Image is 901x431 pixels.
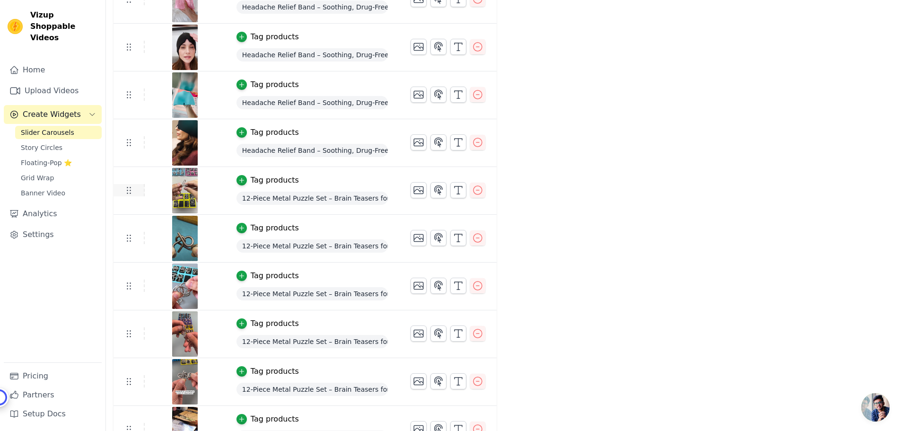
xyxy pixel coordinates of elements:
[411,278,427,294] button: Change Thumbnail
[21,128,74,137] span: Slider Carousels
[251,222,299,234] div: Tag products
[4,386,102,405] a: Partners
[23,109,81,120] span: Create Widgets
[861,393,890,422] a: Open chat
[4,105,102,124] button: Create Widgets
[236,318,299,329] button: Tag products
[251,79,299,90] div: Tag products
[172,120,198,166] img: vizup-images-0499.png
[236,366,299,377] button: Tag products
[236,79,299,90] button: Tag products
[4,367,102,386] a: Pricing
[411,325,427,342] button: Change Thumbnail
[21,173,54,183] span: Grid Wrap
[411,39,427,55] button: Change Thumbnail
[4,405,102,423] a: Setup Docs
[251,318,299,329] div: Tag products
[15,171,102,185] a: Grid Wrap
[236,96,388,109] span: Headache Relief Band – Soothing, Drug-Free Pain Relief for Headaches & Stress
[21,158,72,167] span: Floating-Pop ⭐
[172,359,198,405] img: vizup-images-efc5.png
[236,270,299,281] button: Tag products
[21,188,65,198] span: Banner Video
[4,225,102,244] a: Settings
[251,175,299,186] div: Tag products
[30,9,98,44] span: Vizup Shoppable Videos
[172,168,198,213] img: vizup-images-6c1b.png
[236,287,388,300] span: 12-Piece Metal Puzzle Set – Brain Teasers for Endless Fun & Mental Challenge
[15,186,102,200] a: Banner Video
[236,413,299,425] button: Tag products
[172,72,198,118] img: vizup-images-55a1.png
[15,141,102,154] a: Story Circles
[411,230,427,246] button: Change Thumbnail
[8,19,23,34] img: Vizup
[15,126,102,139] a: Slider Carousels
[15,156,102,169] a: Floating-Pop ⭐
[236,0,388,14] span: Headache Relief Band – Soothing, Drug-Free Pain Relief for Headaches & Stress
[236,31,299,43] button: Tag products
[236,48,388,62] span: Headache Relief Band – Soothing, Drug-Free Pain Relief for Headaches & Stress
[411,87,427,103] button: Change Thumbnail
[236,127,299,138] button: Tag products
[236,175,299,186] button: Tag products
[236,222,299,234] button: Tag products
[411,134,427,150] button: Change Thumbnail
[21,143,62,152] span: Story Circles
[251,270,299,281] div: Tag products
[251,366,299,377] div: Tag products
[4,204,102,223] a: Analytics
[236,144,388,157] span: Headache Relief Band – Soothing, Drug-Free Pain Relief for Headaches & Stress
[236,335,388,348] span: 12-Piece Metal Puzzle Set – Brain Teasers for Endless Fun & Mental Challenge
[411,182,427,198] button: Change Thumbnail
[4,61,102,79] a: Home
[236,383,388,396] span: 12-Piece Metal Puzzle Set – Brain Teasers for Endless Fun & Mental Challenge
[411,373,427,389] button: Change Thumbnail
[251,31,299,43] div: Tag products
[236,192,388,205] span: 12-Piece Metal Puzzle Set – Brain Teasers for Endless Fun & Mental Challenge
[4,81,102,100] a: Upload Videos
[172,25,198,70] img: vizup-images-7775.png
[251,413,299,425] div: Tag products
[251,127,299,138] div: Tag products
[172,216,198,261] img: vizup-images-0475.png
[172,264,198,309] img: vizup-images-cf9c.png
[236,239,388,253] span: 12-Piece Metal Puzzle Set – Brain Teasers for Endless Fun & Mental Challenge
[172,311,198,357] img: vizup-images-98f5.png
